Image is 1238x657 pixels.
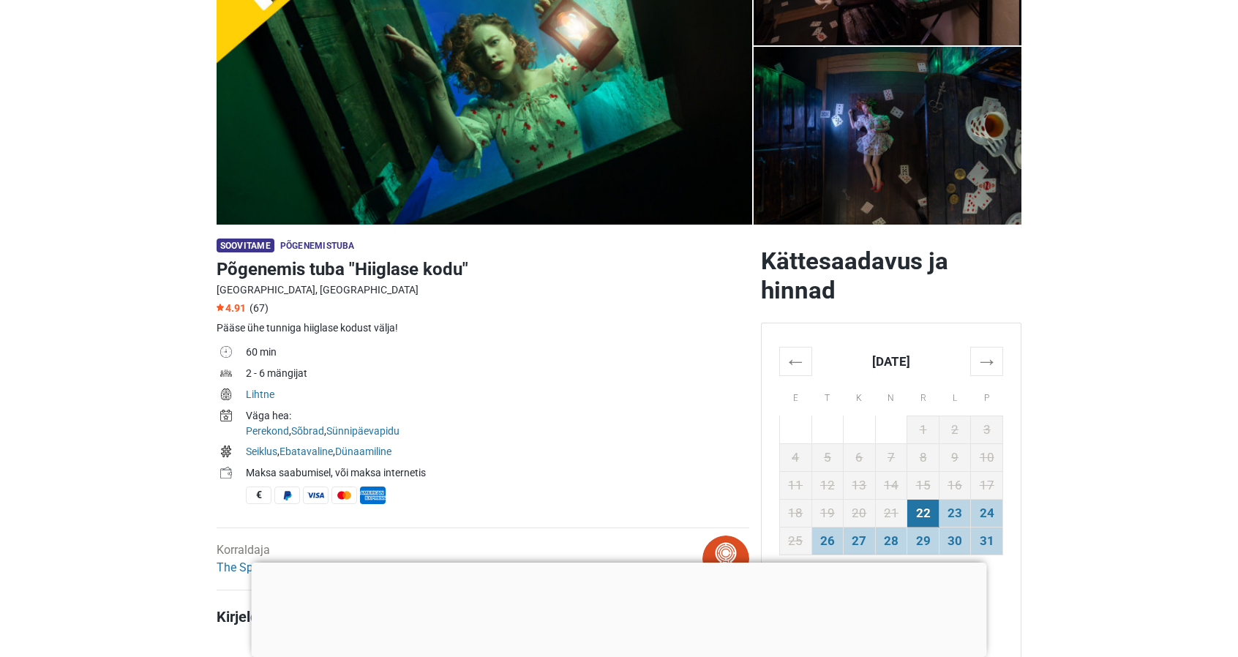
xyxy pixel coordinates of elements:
td: 17 [971,471,1003,499]
div: Väga hea: [246,408,749,424]
th: K [844,375,876,416]
a: Põgenemis tuba "Hiiglase kodu" photo 4 [754,47,1021,225]
span: American Express [360,487,386,504]
td: 20 [844,499,876,527]
span: MasterCard [331,487,357,504]
div: [GEOGRAPHIC_DATA], [GEOGRAPHIC_DATA] [217,282,749,298]
a: Lihtne [246,388,274,400]
td: 4 [780,443,812,471]
a: Seiklus [246,446,277,457]
span: Visa [303,487,329,504]
th: P [971,375,1003,416]
div: Maksa saabumisel, või maksa internetis [246,465,749,481]
th: E [780,375,812,416]
td: , , [246,407,749,443]
td: 25 [780,527,812,555]
td: 13 [844,471,876,499]
iframe: Advertisement [252,563,987,653]
td: 28 [875,527,907,555]
td: 11 [780,471,812,499]
th: [DATE] [811,347,971,375]
th: R [907,375,939,416]
a: Perekond [246,425,289,437]
td: 14 [875,471,907,499]
td: 7 [875,443,907,471]
td: 2 - 6 mängijat [246,364,749,386]
a: Sõbrad [291,425,324,437]
a: Dünaamiline [335,446,391,457]
td: 16 [939,471,971,499]
th: N [875,375,907,416]
th: T [811,375,844,416]
a: Ebatavaline [280,446,333,457]
td: 21 [875,499,907,527]
span: Põgenemistuba [280,241,355,251]
td: 23 [939,499,971,527]
td: 22 [907,499,939,527]
td: 27 [844,527,876,555]
div: Pääse ühe tunniga hiiglase kodust välja! [217,320,749,336]
td: 8 [907,443,939,471]
span: Sularaha [246,487,271,504]
div: Korraldaja [217,541,271,577]
th: L [939,375,971,416]
h2: Kättesaadavus ja hinnad [761,247,1021,305]
td: 29 [907,527,939,555]
td: 12 [811,471,844,499]
a: The Space [217,560,271,574]
h1: Põgenemis tuba "Hiiglase kodu" [217,256,749,282]
img: bitmap.png [702,536,749,582]
td: 15 [907,471,939,499]
img: Põgenemis tuba "Hiiglase kodu" photo 5 [754,47,1021,225]
td: 9 [939,443,971,471]
span: Soovitame [217,239,274,252]
td: 10 [971,443,1003,471]
th: → [971,347,1003,375]
th: ← [780,347,812,375]
td: 1 [907,416,939,443]
a: Sünnipäevapidu [326,425,399,437]
td: 26 [811,527,844,555]
td: 60 min [246,343,749,364]
td: 19 [811,499,844,527]
td: , , [246,443,749,464]
span: (67) [250,302,269,314]
span: 4.91 [217,302,246,314]
td: 5 [811,443,844,471]
td: 6 [844,443,876,471]
td: 2 [939,416,971,443]
img: Star [217,304,224,311]
h4: Kirjeldus [217,608,749,626]
td: 18 [780,499,812,527]
td: 3 [971,416,1003,443]
td: 30 [939,527,971,555]
span: PayPal [274,487,300,504]
td: 24 [971,499,1003,527]
td: 31 [971,527,1003,555]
